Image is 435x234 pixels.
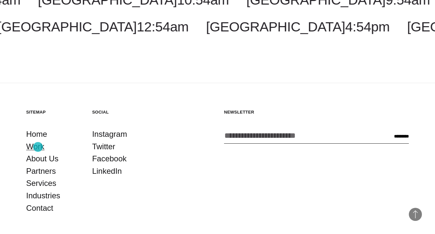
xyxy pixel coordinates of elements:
span: 4:54pm [345,19,390,34]
h5: Sitemap [26,109,79,115]
a: LinkedIn [92,165,122,177]
a: Twitter [92,140,115,153]
a: Work [26,140,44,153]
a: Facebook [92,153,127,165]
h5: Social [92,109,145,115]
a: Industries [26,189,60,202]
a: Instagram [92,128,127,140]
a: About Us [26,153,59,165]
a: Services [26,177,56,189]
button: Back to Top [409,208,422,221]
h5: Newsletter [224,109,409,115]
a: Partners [26,165,56,177]
span: 12:54am [137,19,189,34]
a: Contact [26,202,53,214]
a: Home [26,128,47,140]
a: [GEOGRAPHIC_DATA]4:54pm [206,19,390,34]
